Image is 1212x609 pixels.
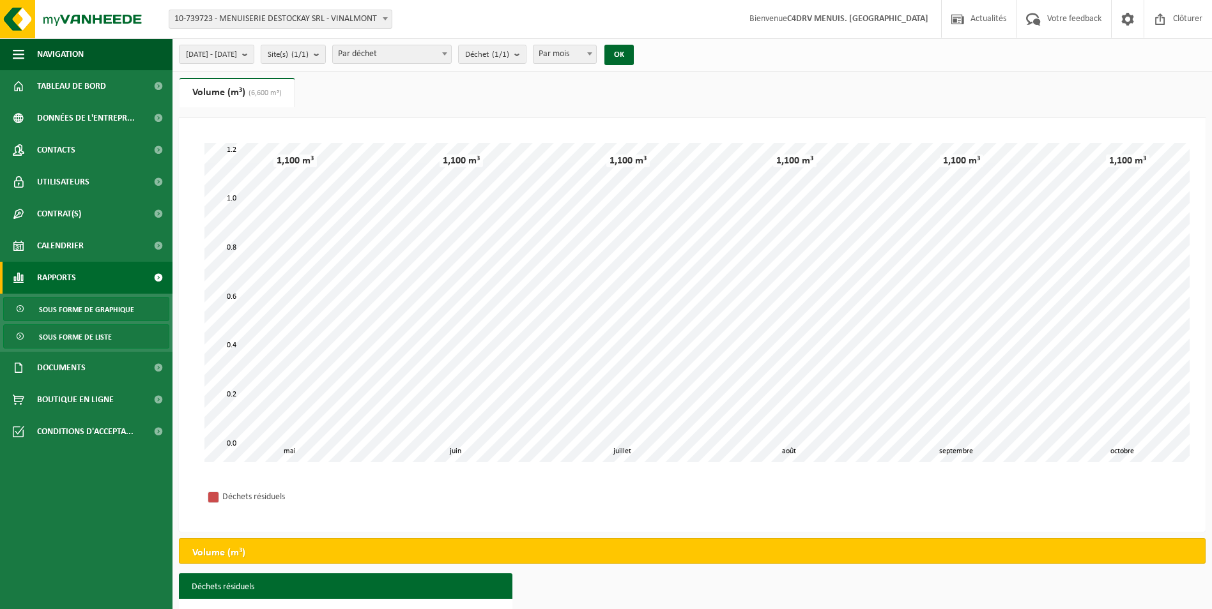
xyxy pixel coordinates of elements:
div: 1,100 m³ [606,154,650,167]
span: Sous forme de graphique [39,297,134,322]
div: 1,100 m³ [273,154,317,167]
h2: Volume (m³) [180,539,258,567]
span: Par déchet [332,45,452,64]
button: [DATE] - [DATE] [179,45,254,64]
span: Tableau de bord [37,70,106,102]
span: Par mois [533,45,596,63]
strong: C4DRV MENUIS. [GEOGRAPHIC_DATA] [787,14,928,24]
span: Site(s) [268,45,309,64]
span: Déchet [465,45,509,64]
button: Site(s)(1/1) [261,45,326,64]
div: 1,100 m³ [1106,154,1149,167]
div: 1,100 m³ [440,154,483,167]
span: Par déchet [333,45,451,63]
div: 1,100 m³ [773,154,817,167]
a: Sous forme de liste [3,324,169,349]
count: (1/1) [291,50,309,59]
span: Conditions d'accepta... [37,416,134,447]
button: Déchet(1/1) [458,45,526,64]
span: Contacts [37,134,75,166]
span: Documents [37,352,86,384]
span: 10-739723 - MENUISERIE DESTOCKAY SRL - VINALMONT [169,10,392,28]
span: Navigation [37,38,84,70]
span: Par mois [533,45,597,64]
h3: Déchets résiduels [179,573,512,601]
span: Sous forme de liste [39,325,112,349]
span: 10-739723 - MENUISERIE DESTOCKAY SRL - VINALMONT [169,10,392,29]
button: OK [604,45,634,65]
span: Données de l'entrepr... [37,102,135,134]
div: 1,100 m³ [940,154,983,167]
div: Déchets résiduels [222,489,388,505]
a: Volume (m³) [180,78,295,107]
span: (6,600 m³) [245,89,282,97]
span: Rapports [37,262,76,294]
span: [DATE] - [DATE] [186,45,237,64]
a: Sous forme de graphique [3,297,169,321]
span: Boutique en ligne [37,384,114,416]
count: (1/1) [492,50,509,59]
span: Contrat(s) [37,198,81,230]
span: Calendrier [37,230,84,262]
span: Utilisateurs [37,166,89,198]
